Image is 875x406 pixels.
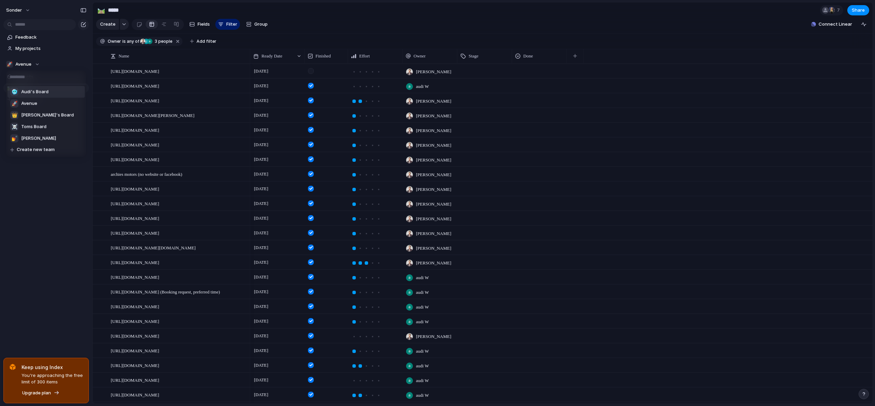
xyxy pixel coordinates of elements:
[17,146,55,153] span: Create new team
[10,111,18,119] div: 👑
[10,123,18,131] div: ☠️
[10,88,18,96] div: 🥶
[21,89,49,95] span: Audi's Board
[10,100,18,108] div: 🚀
[21,100,37,107] span: Avenue
[21,112,74,119] span: [PERSON_NAME]'s Board
[10,134,18,143] div: 💅
[21,135,56,142] span: [PERSON_NAME]
[21,123,46,130] span: Toms Board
